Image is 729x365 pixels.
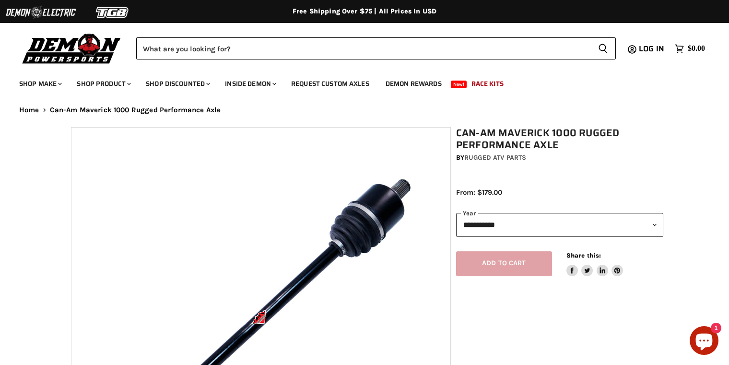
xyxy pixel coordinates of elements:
a: Rugged ATV Parts [464,153,526,162]
a: $0.00 [670,42,710,56]
ul: Main menu [12,70,703,94]
inbox-online-store-chat: Shopify online store chat [687,326,721,357]
div: by [456,153,663,163]
button: Search [590,37,616,59]
span: From: $179.00 [456,188,502,197]
form: Product [136,37,616,59]
a: Demon Rewards [378,74,449,94]
span: New! [451,81,467,88]
h1: Can-Am Maverick 1000 Rugged Performance Axle [456,127,663,151]
span: Log in [639,43,664,55]
select: year [456,213,663,236]
aside: Share this: [566,251,623,277]
img: Demon Electric Logo 2 [5,3,77,22]
a: Race Kits [464,74,511,94]
a: Home [19,106,39,114]
img: Demon Powersports [19,31,124,65]
a: Shop Discounted [139,74,216,94]
span: Share this: [566,252,601,259]
a: Inside Demon [218,74,282,94]
span: Can-Am Maverick 1000 Rugged Performance Axle [50,106,221,114]
span: $0.00 [688,44,705,53]
a: Log in [635,45,670,53]
a: Shop Make [12,74,68,94]
input: Search [136,37,590,59]
a: Shop Product [70,74,137,94]
a: Request Custom Axles [284,74,376,94]
img: TGB Logo 2 [77,3,149,22]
